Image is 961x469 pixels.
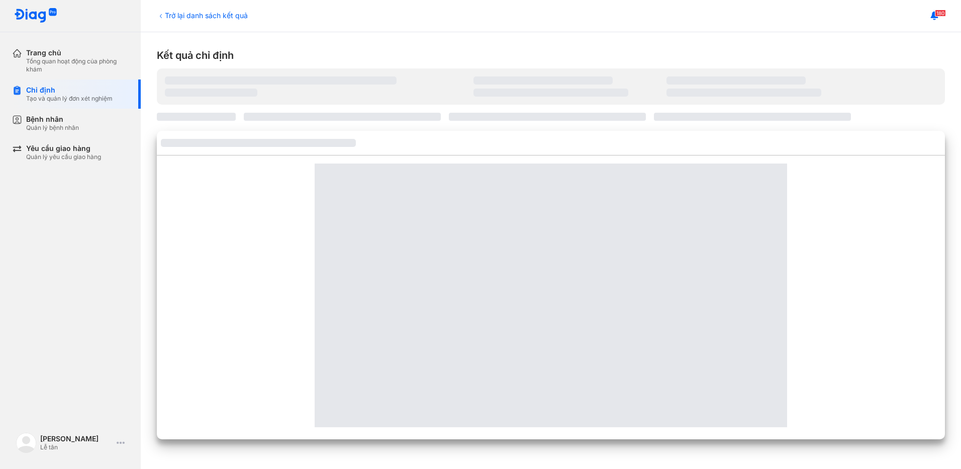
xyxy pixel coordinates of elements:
[40,434,113,443] div: [PERSON_NAME]
[26,86,113,95] div: Chỉ định
[40,443,113,451] div: Lễ tân
[26,95,113,103] div: Tạo và quản lý đơn xét nghiệm
[26,153,101,161] div: Quản lý yêu cầu giao hàng
[16,433,36,453] img: logo
[157,48,945,62] div: Kết quả chỉ định
[935,10,946,17] span: 180
[26,48,129,57] div: Trang chủ
[14,8,57,24] img: logo
[157,10,248,21] div: Trở lại danh sách kết quả
[26,124,79,132] div: Quản lý bệnh nhân
[26,115,79,124] div: Bệnh nhân
[26,57,129,73] div: Tổng quan hoạt động của phòng khám
[26,144,101,153] div: Yêu cầu giao hàng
